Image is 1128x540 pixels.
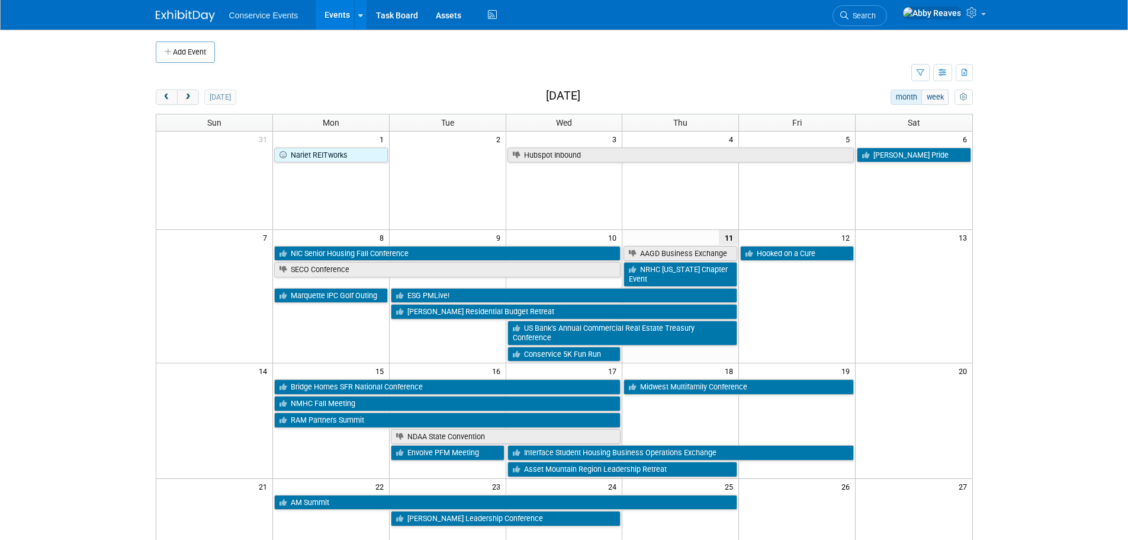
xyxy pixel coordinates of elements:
span: Mon [323,118,339,127]
span: 4 [728,132,738,146]
a: NIC Senior Housing Fall Conference [274,246,621,261]
a: Marquette IPC Golf Outing [274,288,388,303]
span: 31 [258,132,272,146]
span: 19 [840,363,855,378]
button: Add Event [156,41,215,63]
img: ExhibitDay [156,10,215,22]
button: myCustomButton [955,90,972,105]
a: Midwest Multifamily Conference [624,379,854,395]
span: Tue [441,118,454,127]
span: 16 [491,363,506,378]
span: Search [849,11,876,20]
a: NDAA State Convention [391,429,621,445]
span: 26 [840,479,855,494]
button: week [921,90,949,105]
span: 21 [258,479,272,494]
span: 15 [374,363,389,378]
span: 24 [607,479,622,494]
span: Fri [792,118,802,127]
a: Bridge Homes SFR National Conference [274,379,621,395]
span: 7 [262,230,272,245]
span: 14 [258,363,272,378]
a: [PERSON_NAME] Leadership Conference [391,511,621,526]
span: 25 [724,479,738,494]
a: Hubspot Inbound [507,148,854,163]
button: [DATE] [204,90,236,105]
a: ESG PMLive! [391,288,738,303]
span: 27 [957,479,972,494]
button: next [177,90,199,105]
span: 13 [957,230,972,245]
a: NMHC Fall Meeting [274,396,621,411]
a: Search [833,5,887,26]
a: US Bank’s Annual Commercial Real Estate Treasury Conference [507,321,738,345]
a: RAM Partners Summit [274,413,621,428]
i: Personalize Calendar [960,94,968,101]
a: [PERSON_NAME] Residential Budget Retreat [391,304,738,319]
a: Nariet REITworks [274,148,388,163]
button: prev [156,90,178,105]
a: Conservice 5K Fun Run [507,347,621,362]
button: month [891,90,922,105]
a: AM Summit [274,495,737,510]
span: Wed [556,118,572,127]
span: 17 [607,363,622,378]
a: Asset Mountain Region Leadership Retreat [507,462,738,477]
a: NRHC [US_STATE] Chapter Event [624,262,737,286]
span: 20 [957,363,972,378]
span: 6 [962,132,972,146]
a: Interface Student Housing Business Operations Exchange [507,445,854,461]
span: 1 [378,132,389,146]
a: [PERSON_NAME] Pride [857,148,970,163]
span: 5 [844,132,855,146]
a: Hooked on a Cure [740,246,854,261]
span: Sat [908,118,920,127]
span: 12 [840,230,855,245]
span: 3 [611,132,622,146]
a: Envolve PFM Meeting [391,445,504,461]
span: Thu [673,118,687,127]
span: 10 [607,230,622,245]
span: 11 [719,230,738,245]
span: 22 [374,479,389,494]
h2: [DATE] [546,90,580,103]
span: 23 [491,479,506,494]
span: 18 [724,363,738,378]
img: Abby Reaves [902,7,962,20]
a: SECO Conference [274,262,621,277]
span: 2 [495,132,506,146]
span: 9 [495,230,506,245]
a: AAGD Business Exchange [624,246,737,261]
span: Conservice Events [229,11,298,20]
span: 8 [378,230,389,245]
span: Sun [207,118,221,127]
